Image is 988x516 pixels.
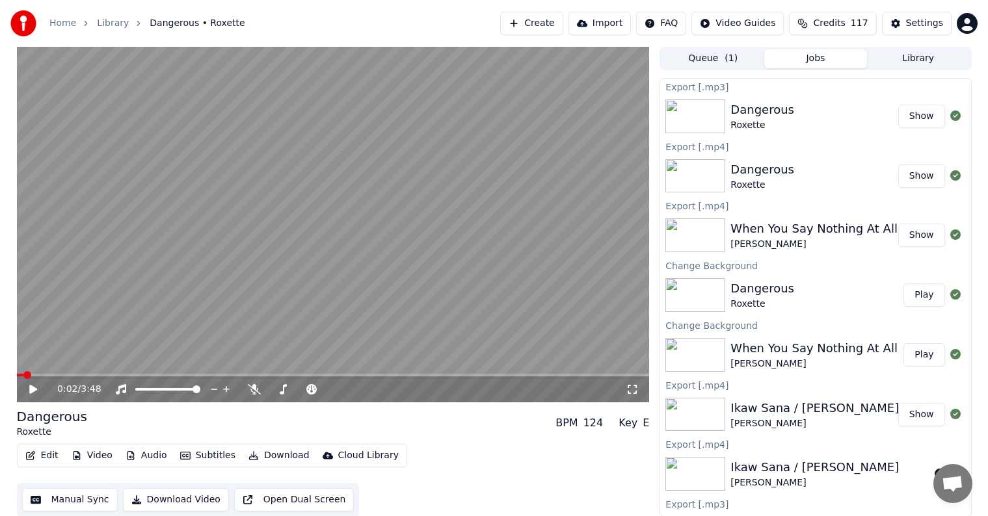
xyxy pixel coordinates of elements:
[66,446,118,465] button: Video
[234,488,354,511] button: Open Dual Screen
[730,339,898,357] div: When You Say Nothing At All
[730,458,899,476] div: Ikaw Sana / [PERSON_NAME]
[730,179,794,192] div: Roxette
[17,426,87,439] div: Roxette
[17,407,87,426] div: Dangerous
[660,257,970,273] div: Change Background
[555,415,578,431] div: BPM
[660,496,970,511] div: Export [.mp3]
[57,383,77,396] span: 0:02
[903,283,944,307] button: Play
[660,317,970,333] div: Change Background
[730,476,899,489] div: [PERSON_NAME]
[660,377,970,393] div: Export [.mp4]
[813,17,845,30] span: Credits
[660,198,970,213] div: Export [.mp4]
[898,164,945,188] button: Show
[867,49,970,68] button: Library
[150,17,245,30] span: Dangerous • Roxette
[730,279,794,298] div: Dangerous
[97,17,129,30] a: Library
[903,343,944,367] button: Play
[898,224,945,247] button: Show
[730,238,898,251] div: [PERSON_NAME]
[660,138,970,154] div: Export [.mp4]
[730,298,794,311] div: Roxette
[691,12,784,35] button: Video Guides
[789,12,876,35] button: Credits117
[730,399,899,417] div: Ikaw Sana / [PERSON_NAME]
[120,446,172,465] button: Audio
[725,52,738,65] span: ( 1 )
[730,220,898,238] div: When You Say Nothing At All
[730,119,794,132] div: Roxette
[906,17,943,30] div: Settings
[730,417,899,430] div: [PERSON_NAME]
[10,10,36,36] img: youka
[882,12,952,35] button: Settings
[123,488,229,511] button: Download Video
[764,49,867,68] button: Jobs
[57,383,88,396] div: /
[22,488,118,511] button: Manual Sync
[49,17,76,30] a: Home
[933,464,972,503] a: Open chat
[730,357,898,370] div: [PERSON_NAME]
[243,446,315,465] button: Download
[661,49,764,68] button: Queue
[730,161,794,179] div: Dangerous
[20,446,64,465] button: Edit
[568,12,631,35] button: Import
[643,415,649,431] div: E
[851,17,868,30] span: 117
[898,105,945,128] button: Show
[583,415,604,431] div: 124
[81,383,101,396] span: 3:48
[730,101,794,119] div: Dangerous
[898,403,945,426] button: Show
[636,12,686,35] button: FAQ
[49,17,245,30] nav: breadcrumb
[660,79,970,94] div: Export [.mp3]
[338,449,399,462] div: Cloud Library
[619,415,637,431] div: Key
[500,12,563,35] button: Create
[175,446,241,465] button: Subtitles
[660,436,970,452] div: Export [.mp4]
